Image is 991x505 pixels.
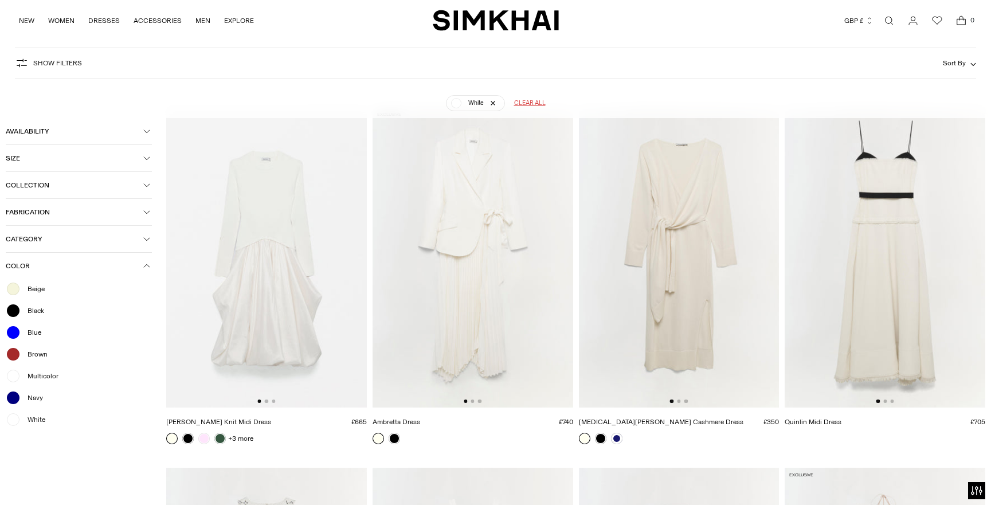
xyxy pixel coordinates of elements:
[433,9,559,32] a: SIMKHAI
[6,181,143,189] span: Collection
[195,8,210,33] a: MEN
[890,400,894,403] button: Go to slide 3
[21,327,41,338] span: Blue
[950,9,973,32] a: Open cart modal
[579,107,780,408] img: Skyla Cotton Cashmere Dress
[257,400,261,403] button: Go to slide 1
[464,400,467,403] button: Go to slide 1
[967,15,977,25] span: 0
[48,8,75,33] a: WOMEN
[15,54,82,72] button: Show Filters
[272,400,275,403] button: Go to slide 3
[373,418,420,426] a: Ambretta Dress
[677,400,680,403] button: Go to slide 2
[670,400,673,403] button: Go to slide 1
[21,306,44,316] span: Black
[228,430,253,447] a: +3 more
[943,59,966,67] span: Sort By
[6,145,152,171] button: Size
[6,262,143,270] span: Color
[6,118,152,144] button: Availability
[6,199,152,225] button: Fabrication
[134,8,182,33] a: ACCESSORIES
[926,9,949,32] a: Wishlist
[6,226,152,252] button: Category
[883,400,887,403] button: Go to slide 2
[844,8,874,33] button: GBP £
[514,95,546,111] a: Clear all
[876,400,880,403] button: Go to slide 1
[785,418,841,426] a: Quinlin Midi Dress
[166,107,367,408] img: Kenlie Taffeta Knit Midi Dress
[943,57,976,69] button: Sort By
[21,349,48,359] span: Brown
[373,107,573,408] img: Ambretta Dress
[6,235,143,243] span: Category
[224,8,254,33] a: EXPLORE
[21,393,43,403] span: Navy
[21,371,58,381] span: Multicolor
[6,127,143,135] span: Availability
[478,400,481,403] button: Go to slide 3
[6,208,143,216] span: Fabrication
[19,8,34,33] a: NEW
[166,418,271,426] a: [PERSON_NAME] Knit Midi Dress
[684,400,688,403] button: Go to slide 3
[88,8,120,33] a: DRESSES
[6,253,152,279] button: Color
[33,59,82,67] span: Show Filters
[878,9,900,32] a: Open search modal
[21,284,45,294] span: Beige
[6,172,152,198] button: Collection
[514,99,546,108] span: Clear all
[785,107,985,408] img: Quinlin Midi Dress
[902,9,925,32] a: Go to the account page
[265,400,268,403] button: Go to slide 2
[471,400,474,403] button: Go to slide 2
[579,418,743,426] a: [MEDICAL_DATA][PERSON_NAME] Cashmere Dress
[446,95,505,111] a: White
[6,154,143,162] span: Size
[21,414,45,425] span: White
